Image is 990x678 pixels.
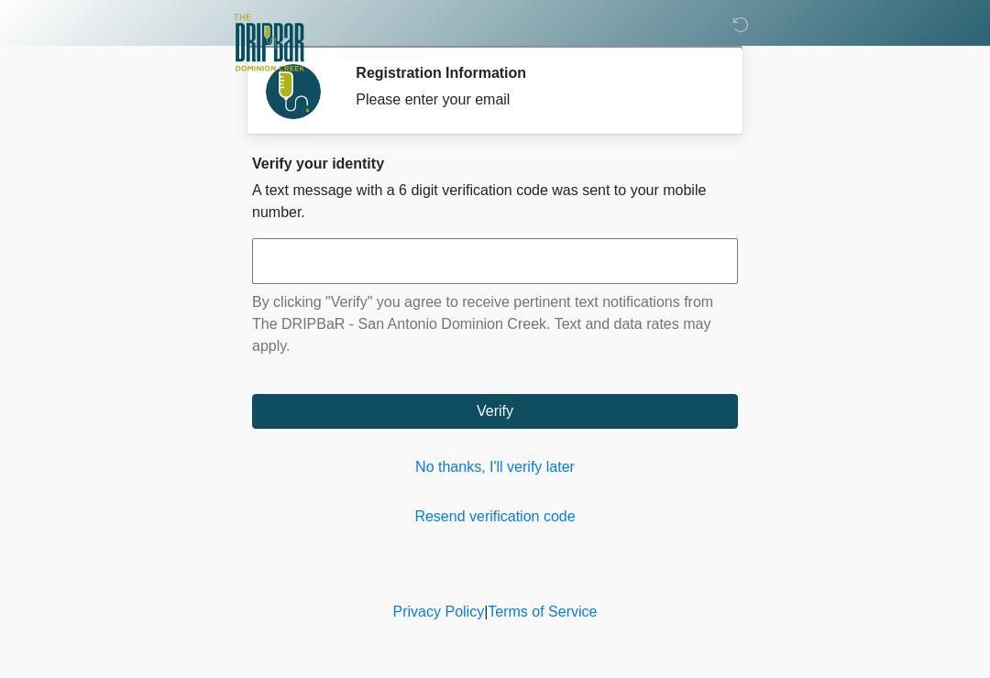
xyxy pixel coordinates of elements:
img: Agent Avatar [266,64,321,119]
h2: Verify your identity [252,155,738,172]
button: Verify [252,394,738,429]
a: Resend verification code [252,506,738,528]
a: Terms of Service [488,604,597,619]
div: Please enter your email [356,89,710,111]
img: The DRIPBaR - San Antonio Dominion Creek Logo [234,14,304,74]
p: By clicking "Verify" you agree to receive pertinent text notifications from The DRIPBaR - San Ant... [252,291,738,357]
a: | [484,604,488,619]
p: A text message with a 6 digit verification code was sent to your mobile number. [252,180,738,224]
a: No thanks, I'll verify later [252,456,738,478]
a: Privacy Policy [393,604,485,619]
